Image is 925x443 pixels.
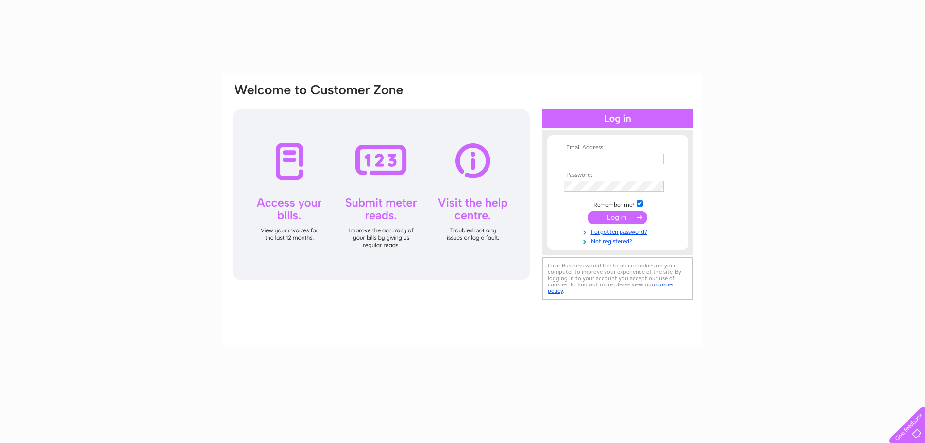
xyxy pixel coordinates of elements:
a: Not registered? [564,236,674,245]
th: Email Address: [561,144,674,151]
div: Clear Business would like to place cookies on your computer to improve your experience of the sit... [542,257,693,300]
td: Remember me? [561,199,674,209]
input: Submit [588,211,647,224]
th: Password: [561,172,674,178]
a: cookies policy [548,281,673,294]
a: Forgotten password? [564,227,674,236]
